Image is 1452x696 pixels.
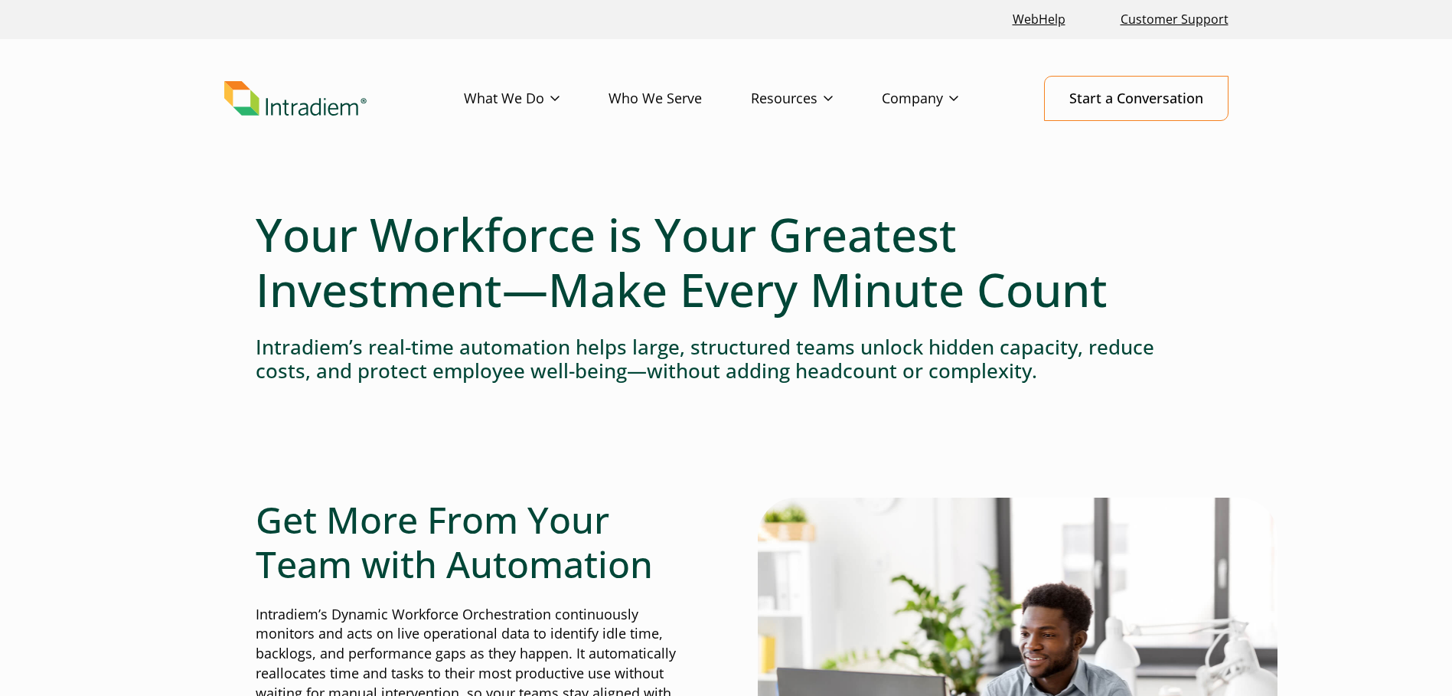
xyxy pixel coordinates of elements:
[1114,3,1235,36] a: Customer Support
[464,77,609,121] a: What We Do
[224,81,367,116] img: Intradiem
[256,335,1197,383] h4: Intradiem’s real-time automation helps large, structured teams unlock hidden capacity, reduce cos...
[256,207,1197,317] h1: Your Workforce is Your Greatest Investment—Make Every Minute Count
[609,77,751,121] a: Who We Serve
[224,81,464,116] a: Link to homepage of Intradiem
[1044,76,1228,121] a: Start a Conversation
[256,498,695,586] h2: Get More From Your Team with Automation
[882,77,1007,121] a: Company
[1007,3,1072,36] a: Link opens in a new window
[751,77,882,121] a: Resources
